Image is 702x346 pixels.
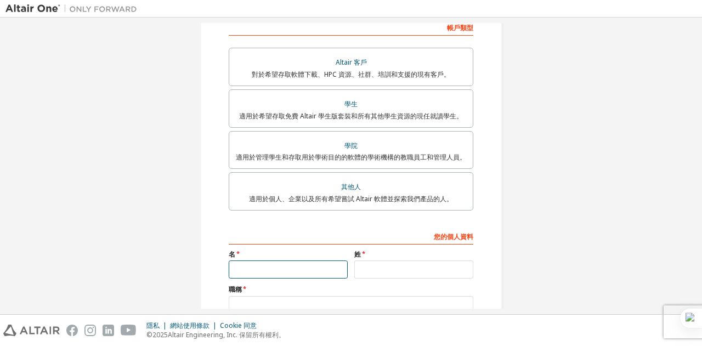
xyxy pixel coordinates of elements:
[146,321,160,330] font: 隱私
[229,285,242,294] font: 職稱
[168,330,285,339] font: Altair Engineering, Inc. 保留所有權利。
[66,325,78,336] img: facebook.svg
[336,58,367,67] font: Altair 客戶
[121,325,137,336] img: youtube.svg
[103,325,114,336] img: linkedin.svg
[252,70,450,79] font: 對於希望存取軟體下載、HPC 資源、社群、培訓和支援的現有客戶。
[84,325,96,336] img: instagram.svg
[170,321,210,330] font: 網站使用條款
[220,321,257,330] font: Cookie 同意
[249,194,453,203] font: 適用於個人、企業以及所有希望嘗試 Altair 軟體並探索我們產品的人。
[239,111,463,121] font: 適用於希望存取免費 Altair 學生版套裝和所有其他學生資源的現任就讀學生。
[3,325,60,336] img: altair_logo.svg
[344,141,358,150] font: 學院
[344,99,358,109] font: 學生
[354,249,361,259] font: 姓
[236,152,466,162] font: 適用於管理學生和存取用於學術目的的軟體的學術機構的教職員工和管理人員。
[341,182,361,191] font: 其他人
[5,3,143,14] img: 牽牛星一號
[146,330,152,339] font: ©
[152,330,168,339] font: 2025
[447,23,473,32] font: 帳戶類型
[434,232,473,241] font: 您的個人資料
[229,249,235,259] font: 名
